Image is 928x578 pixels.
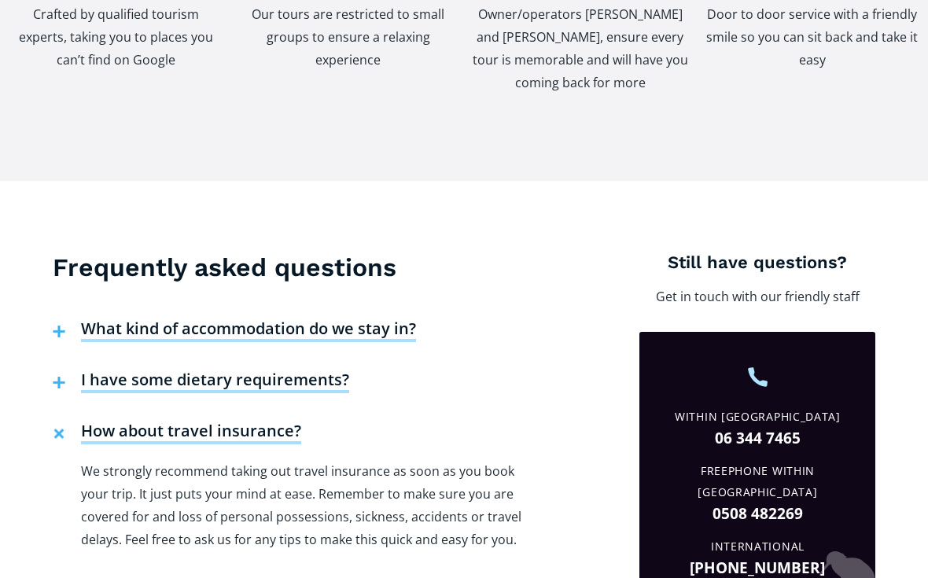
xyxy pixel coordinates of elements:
[639,252,875,274] h4: Still have questions?
[81,421,301,444] h4: How about travel insurance?
[45,358,357,409] button: I have some dietary requirements?
[639,285,875,308] p: Get in touch with our friendly staff
[81,318,416,342] h4: What kind of accommodation do we stay in?
[45,409,309,460] button: How about travel insurance?
[651,407,864,428] div: Within [GEOGRAPHIC_DATA]
[53,252,540,283] h3: Frequently asked questions
[651,503,864,525] a: 0508 482269
[81,460,540,551] p: We strongly recommend taking out travel insurance as soon as you book your trip. It just puts you...
[651,428,864,449] a: 06 344 7465
[45,307,424,358] button: What kind of accommodation do we stay in?
[704,3,920,72] p: Door to door service with a friendly smile so you can sit back and take it easy
[651,461,864,503] div: Freephone Within [GEOGRAPHIC_DATA]
[472,3,688,94] p: Owner/operators [PERSON_NAME] and [PERSON_NAME], ensure every tour is memorable and will have you...
[651,536,864,558] div: International
[81,370,349,393] h4: I have some dietary requirements?
[8,3,224,72] p: Crafted by qualified tourism experts, taking you to places you can’t find on Google
[240,3,456,72] p: Our tours are restricted to small groups to ensure a relaxing experience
